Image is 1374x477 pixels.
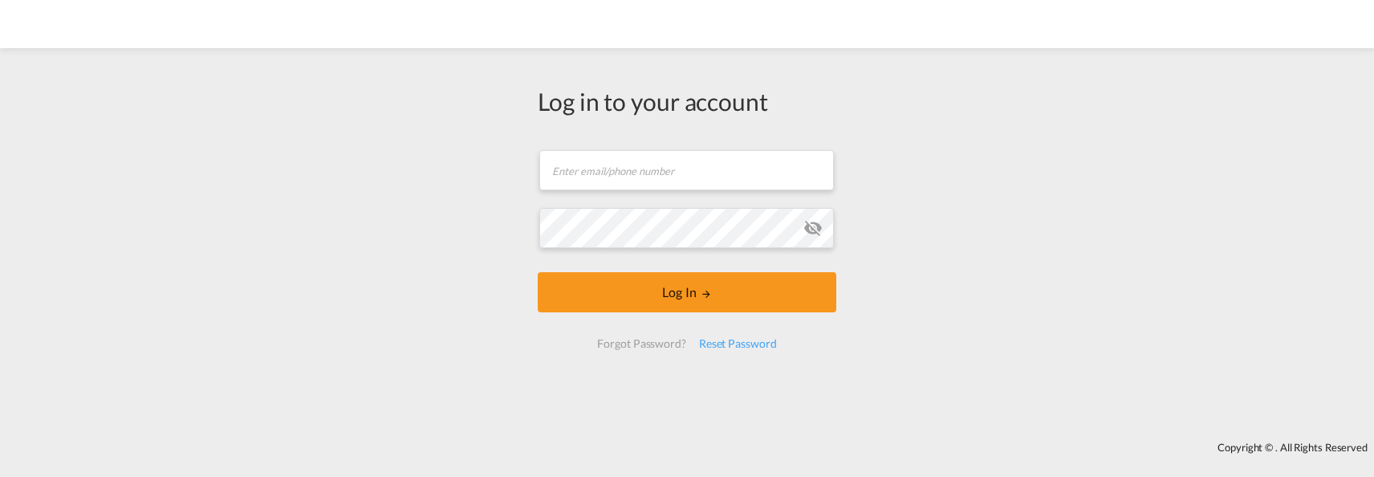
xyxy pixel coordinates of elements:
[538,272,836,312] button: LOGIN
[693,329,783,358] div: Reset Password
[803,218,823,238] md-icon: icon-eye-off
[539,150,834,190] input: Enter email/phone number
[591,329,692,358] div: Forgot Password?
[538,84,836,118] div: Log in to your account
